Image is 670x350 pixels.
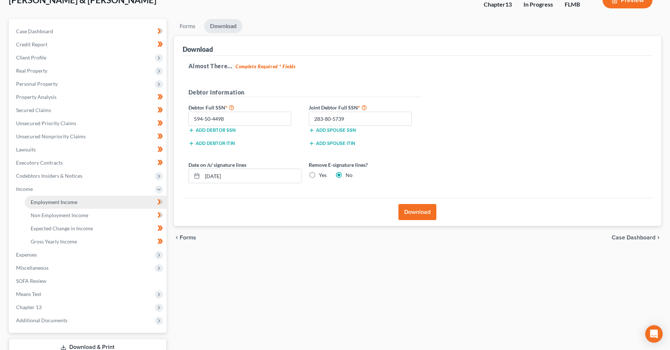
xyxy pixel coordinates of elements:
label: Remove E-signature lines? [309,161,422,169]
span: Case Dashboard [16,28,53,34]
span: Property Analysis [16,94,57,100]
div: Open Intercom Messenger [645,325,663,343]
button: Download [398,204,436,220]
input: XXX-XX-XXXX [309,112,412,126]
a: Property Analysis [10,91,167,104]
a: Gross Yearly Income [25,235,167,248]
span: Gross Yearly Income [31,238,77,245]
a: Secured Claims [10,104,167,117]
button: Add spouse SSN [309,127,356,133]
label: Yes [319,172,327,179]
a: Non Employment Income [25,209,167,222]
a: Credit Report [10,38,167,51]
span: Chapter 13 [16,304,42,310]
a: Executory Contracts [10,156,167,169]
a: Employment Income [25,196,167,209]
span: Expected Change in Income [31,225,93,231]
span: Lawsuits [16,146,36,153]
label: Debtor Full SSN [185,103,305,112]
input: XXX-XX-XXXX [188,112,292,126]
span: Personal Property [16,81,58,87]
span: Codebtors Insiders & Notices [16,173,82,179]
div: Download [183,45,213,54]
span: Real Property [16,68,47,74]
span: Non Employment Income [31,212,88,218]
span: SOFA Review [16,278,46,284]
span: 13 [505,1,512,8]
i: chevron_right [655,235,661,241]
button: Add debtor ITIN [188,141,235,146]
button: Add debtor SSN [188,127,235,133]
span: Additional Documents [16,317,67,323]
button: chevron_left Forms [174,235,206,241]
a: Case Dashboard [10,25,167,38]
i: chevron_left [174,235,180,241]
span: Expenses [16,251,37,258]
strong: Complete Required * Fields [235,64,296,69]
span: Secured Claims [16,107,51,113]
span: Forms [180,235,196,241]
label: Date on /s/ signature lines [188,161,246,169]
span: Credit Report [16,41,47,47]
a: SOFA Review [10,274,167,288]
span: Employment Income [31,199,77,205]
span: Client Profile [16,54,46,61]
span: Means Test [16,291,41,297]
label: No [346,172,352,179]
span: Case Dashboard [612,235,655,241]
a: Download [204,19,242,33]
a: Unsecured Nonpriority Claims [10,130,167,143]
span: Income [16,186,33,192]
span: Executory Contracts [16,159,63,166]
a: Forms [174,19,201,33]
a: Unsecured Priority Claims [10,117,167,130]
a: Case Dashboard chevron_right [612,235,661,241]
a: Expected Change in Income [25,222,167,235]
label: Joint Debtor Full SSN [305,103,425,112]
input: MM/DD/YYYY [202,169,301,183]
a: Lawsuits [10,143,167,156]
h5: Debtor Information [188,88,422,97]
span: Unsecured Priority Claims [16,120,76,126]
div: In Progress [523,0,553,9]
span: Miscellaneous [16,265,48,271]
h5: Almost There... [188,62,647,70]
button: Add spouse ITIN [309,141,355,146]
div: FLMB [565,0,591,9]
div: Chapter [484,0,512,9]
span: Unsecured Nonpriority Claims [16,133,86,139]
